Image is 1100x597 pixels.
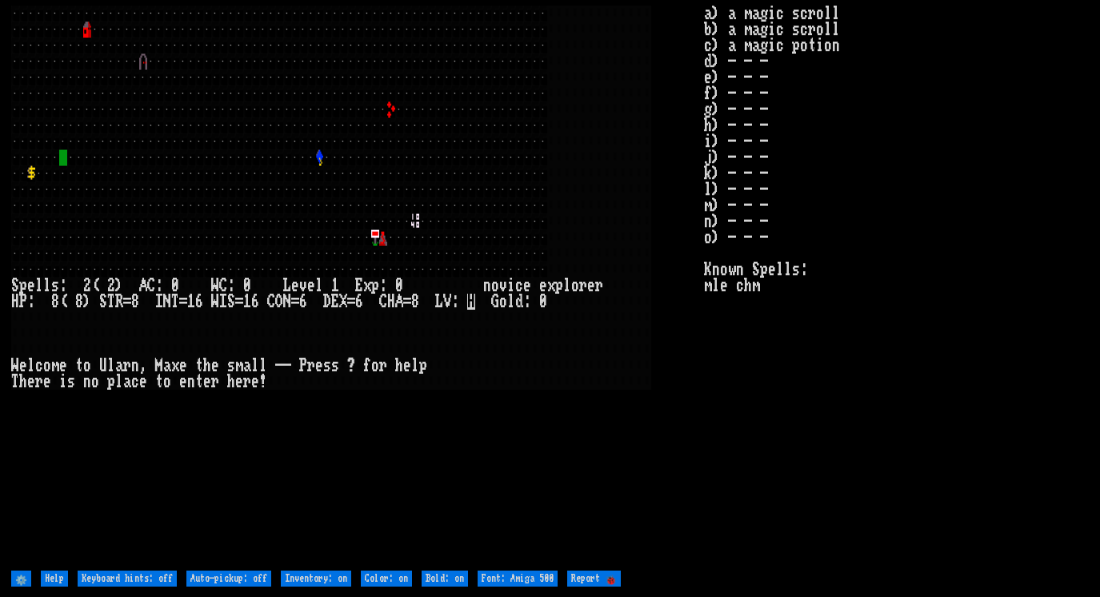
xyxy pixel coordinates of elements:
[283,278,291,294] div: L
[567,571,621,587] input: Report 🐞
[43,374,51,390] div: e
[587,278,595,294] div: e
[704,6,1089,567] stats: a) a magic scroll b) a magic scroll c) a magic potion d) - - - e) - - - f) - - - g) - - - h) - - ...
[283,358,291,374] div: -
[155,374,163,390] div: t
[515,278,523,294] div: c
[443,294,451,310] div: V
[171,294,179,310] div: T
[235,358,243,374] div: m
[323,294,331,310] div: D
[515,294,523,310] div: d
[283,294,291,310] div: N
[355,294,363,310] div: 6
[361,571,412,587] input: Color: on
[275,358,283,374] div: -
[395,358,403,374] div: h
[203,374,211,390] div: e
[131,374,139,390] div: c
[227,294,235,310] div: S
[483,278,491,294] div: n
[163,358,171,374] div: a
[331,294,339,310] div: E
[186,571,271,587] input: Auto-pickup: off
[43,358,51,374] div: o
[195,374,203,390] div: t
[211,294,219,310] div: W
[51,358,59,374] div: m
[331,358,339,374] div: s
[211,278,219,294] div: W
[379,358,387,374] div: r
[11,571,31,587] input: ⚙️
[291,278,299,294] div: e
[139,278,147,294] div: A
[259,374,267,390] div: !
[403,358,411,374] div: e
[19,358,27,374] div: e
[195,358,203,374] div: t
[27,358,35,374] div: l
[75,358,83,374] div: t
[187,374,195,390] div: n
[539,278,547,294] div: e
[107,374,115,390] div: p
[563,278,571,294] div: l
[243,294,251,310] div: 1
[299,294,307,310] div: 6
[411,358,419,374] div: l
[123,358,131,374] div: r
[422,571,468,587] input: Bold: on
[451,294,459,310] div: :
[35,278,43,294] div: l
[115,358,123,374] div: a
[107,358,115,374] div: l
[139,374,147,390] div: e
[547,278,555,294] div: x
[467,294,475,310] mark: H
[155,278,163,294] div: :
[307,278,315,294] div: e
[179,294,187,310] div: =
[403,294,411,310] div: =
[147,278,155,294] div: C
[211,358,219,374] div: e
[219,278,227,294] div: C
[227,374,235,390] div: h
[187,294,195,310] div: 1
[19,374,27,390] div: h
[219,294,227,310] div: I
[99,358,107,374] div: U
[107,278,115,294] div: 2
[291,294,299,310] div: =
[539,294,547,310] div: 0
[371,358,379,374] div: o
[235,294,243,310] div: =
[491,278,499,294] div: o
[435,294,443,310] div: L
[59,374,67,390] div: i
[379,278,387,294] div: :
[491,294,499,310] div: G
[235,374,243,390] div: e
[211,374,219,390] div: r
[395,278,403,294] div: 0
[83,358,91,374] div: o
[387,294,395,310] div: H
[275,294,283,310] div: O
[411,294,419,310] div: 8
[299,358,307,374] div: P
[523,294,531,310] div: :
[395,294,403,310] div: A
[41,571,68,587] input: Help
[339,294,347,310] div: X
[419,358,427,374] div: p
[11,294,19,310] div: H
[315,358,323,374] div: e
[595,278,603,294] div: r
[78,571,177,587] input: Keyboard hints: off
[203,358,211,374] div: h
[19,294,27,310] div: P
[347,294,355,310] div: =
[251,374,259,390] div: e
